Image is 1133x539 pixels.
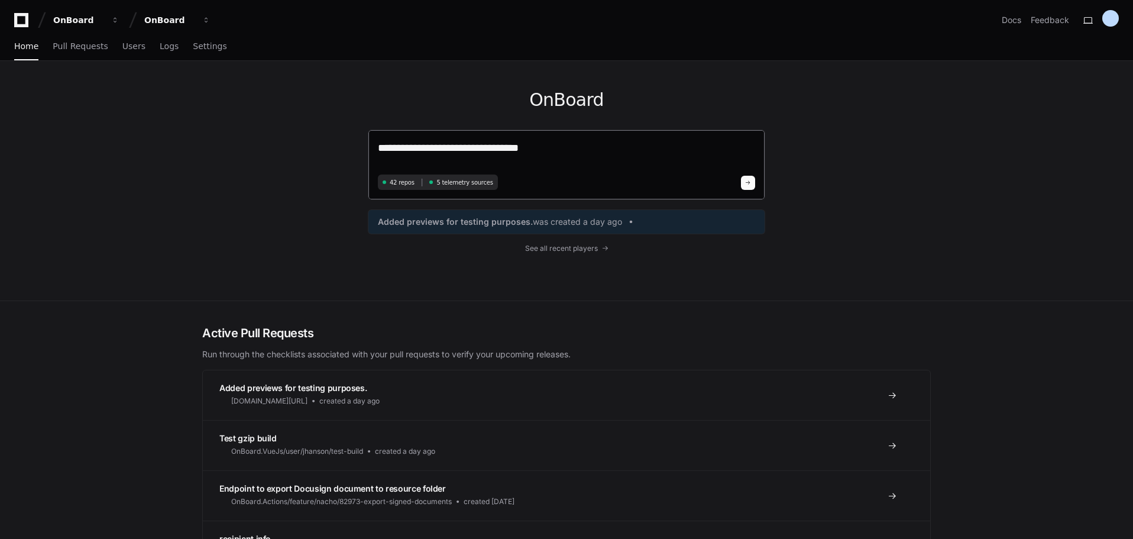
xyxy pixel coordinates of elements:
[160,43,179,50] span: Logs
[160,33,179,60] a: Logs
[1031,14,1069,26] button: Feedback
[231,497,452,506] span: OnBoard.Actions/feature/nacho/82973-export-signed-documents
[48,9,124,31] button: OnBoard
[219,433,277,443] span: Test gzip build
[368,244,765,253] a: See all recent players
[53,43,108,50] span: Pull Requests
[319,396,380,406] span: created a day ago
[203,470,930,521] a: Endpoint to export Docusign document to resource folderOnBoard.Actions/feature/nacho/82973-export...
[202,348,931,360] p: Run through the checklists associated with your pull requests to verify your upcoming releases.
[193,43,226,50] span: Settings
[53,14,104,26] div: OnBoard
[378,216,755,228] a: Added previews for testing purposes.was created a day ago
[1002,14,1021,26] a: Docs
[464,497,514,506] span: created [DATE]
[436,178,493,187] span: 5 telemetry sources
[231,396,307,406] span: [DOMAIN_NAME][URL]
[219,383,367,393] span: Added previews for testing purposes.
[14,33,38,60] a: Home
[390,178,415,187] span: 42 repos
[14,43,38,50] span: Home
[533,216,622,228] span: was created a day ago
[378,216,533,228] span: Added previews for testing purposes.
[140,9,215,31] button: OnBoard
[525,244,598,253] span: See all recent players
[368,89,765,111] h1: OnBoard
[193,33,226,60] a: Settings
[231,447,363,456] span: OnBoard.VueJs/user/jhanson/test-build
[144,14,195,26] div: OnBoard
[219,483,446,493] span: Endpoint to export Docusign document to resource folder
[53,33,108,60] a: Pull Requests
[203,370,930,420] a: Added previews for testing purposes.[DOMAIN_NAME][URL]created a day ago
[375,447,435,456] span: created a day ago
[202,325,931,341] h2: Active Pull Requests
[203,420,930,470] a: Test gzip buildOnBoard.VueJs/user/jhanson/test-buildcreated a day ago
[122,43,145,50] span: Users
[122,33,145,60] a: Users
